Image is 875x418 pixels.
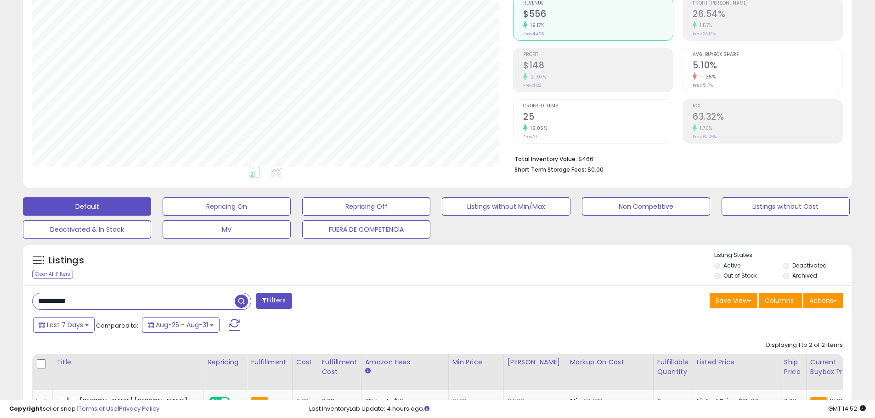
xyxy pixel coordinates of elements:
[32,270,73,279] div: Clear All Filters
[365,367,371,375] small: Amazon Fees.
[119,404,159,413] a: Privacy Policy
[523,60,673,72] h2: $148
[693,9,842,21] h2: 26.54%
[523,111,673,124] h2: 25
[9,405,159,413] div: seller snap | |
[697,22,712,29] small: 1.57%
[365,357,445,367] div: Amazon Fees
[296,357,314,367] div: Cost
[251,357,288,367] div: Fulfillment
[523,52,673,57] span: Profit
[566,354,653,390] th: The percentage added to the cost of goods (COGS) that forms the calculator for Min & Max prices.
[452,357,500,367] div: Min Price
[523,134,537,139] small: Prev: 21
[697,73,716,80] small: -1.35%
[759,293,802,308] button: Columns
[697,357,776,367] div: Listed Price
[163,220,291,239] button: MV
[766,341,843,350] div: Displaying 1 to 2 of 2 items
[309,405,866,413] div: Last InventoryLab Update: 4 hours ago.
[56,357,200,367] div: Title
[514,166,586,173] b: Short Term Storage Fees:
[523,31,544,37] small: Prev: $466
[508,357,562,367] div: [PERSON_NAME]
[723,272,757,279] label: Out of Stock
[693,111,842,124] h2: 63.32%
[693,134,717,139] small: Prev: 62.26%
[163,197,291,216] button: Repricing On
[693,104,842,109] span: ROI
[208,357,243,367] div: Repricing
[570,357,649,367] div: Markup on Cost
[582,197,710,216] button: Non Competitive
[587,165,604,174] span: $0.00
[523,104,673,109] span: Ordered Items
[256,293,292,309] button: Filters
[765,296,794,305] span: Columns
[49,254,84,267] h5: Listings
[442,197,570,216] button: Listings without Min/Max
[714,251,852,260] p: Listing States:
[527,22,544,29] small: 19.17%
[828,404,866,413] span: 2025-09-8 14:52 GMT
[722,197,850,216] button: Listings without Cost
[47,320,83,329] span: Last 7 Days
[156,320,208,329] span: Aug-25 - Aug-31
[693,83,713,88] small: Prev: 5.17%
[527,125,547,132] small: 19.05%
[723,262,740,269] label: Active
[710,293,757,308] button: Save View
[302,197,430,216] button: Repricing Off
[9,404,43,413] strong: Copyright
[784,357,802,377] div: Ship Price
[693,31,716,37] small: Prev: 26.13%
[792,272,817,279] label: Archived
[803,293,843,308] button: Actions
[527,73,546,80] small: 21.07%
[96,321,138,330] span: Compared to:
[514,153,836,164] li: $466
[523,1,673,6] span: Revenue
[302,220,430,239] button: FUERA DE COMPETENCIA
[810,357,858,377] div: Current Buybox Price
[79,404,118,413] a: Terms of Use
[514,155,577,163] b: Total Inventory Value:
[33,317,95,333] button: Last 7 Days
[792,262,827,269] label: Deactivated
[693,1,842,6] span: Profit [PERSON_NAME]
[23,220,151,239] button: Deactivated & In Stock
[693,60,842,72] h2: 5.10%
[693,52,842,57] span: Avg. Buybox Share
[322,357,357,377] div: Fulfillment Cost
[523,83,542,88] small: Prev: $122
[657,357,689,377] div: Fulfillable Quantity
[523,9,673,21] h2: $556
[23,197,151,216] button: Default
[142,317,220,333] button: Aug-25 - Aug-31
[697,125,712,132] small: 1.70%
